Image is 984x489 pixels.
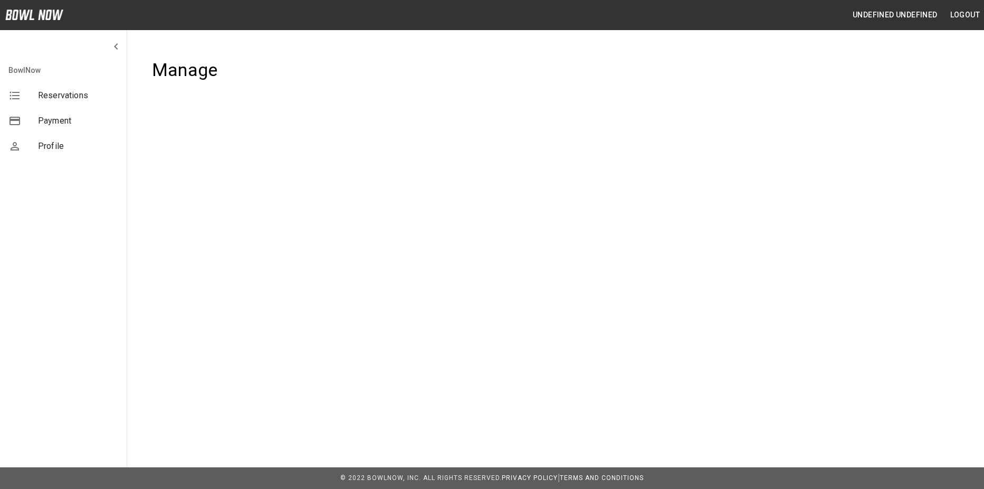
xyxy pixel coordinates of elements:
[340,474,502,482] span: © 2022 BowlNow, Inc. All Rights Reserved.
[38,89,118,102] span: Reservations
[560,474,644,482] a: Terms and Conditions
[152,59,679,81] h4: Manage
[38,115,118,127] span: Payment
[502,474,558,482] a: Privacy Policy
[5,10,63,20] img: logo
[848,5,942,25] button: undefined undefined
[38,140,118,153] span: Profile
[946,5,984,25] button: Logout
